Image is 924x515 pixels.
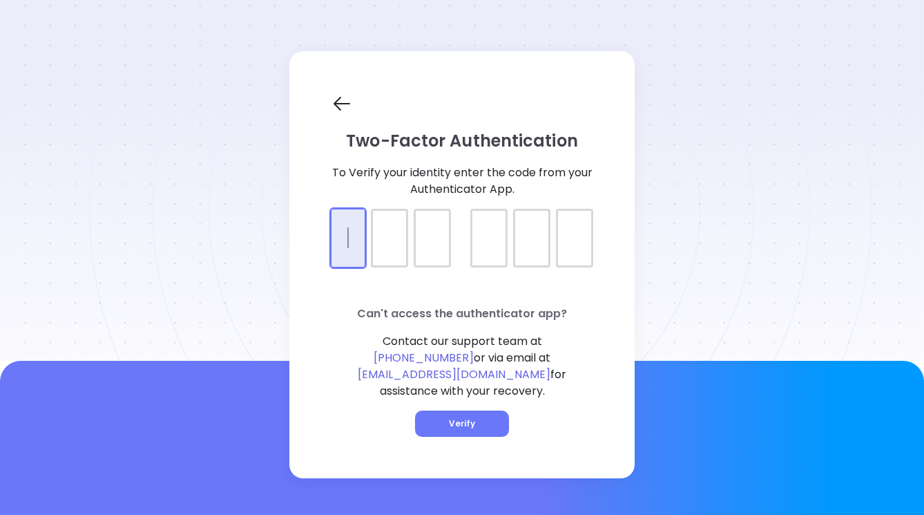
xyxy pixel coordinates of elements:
button: Verify [415,411,509,437]
p: Contact our support team at or via email at for assistance with your recovery. [331,333,593,400]
p: To Verify your identity enter the code from your Authenticator App. [331,165,593,198]
p: Two-Factor Authentication [331,129,593,153]
p: Can't access the authenticator app? [331,306,593,322]
span: Verify [449,418,475,429]
span: [EMAIL_ADDRESS][DOMAIN_NAME] [358,366,550,382]
span: [PHONE_NUMBER] [374,350,474,366]
input: verification input [331,209,593,243]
